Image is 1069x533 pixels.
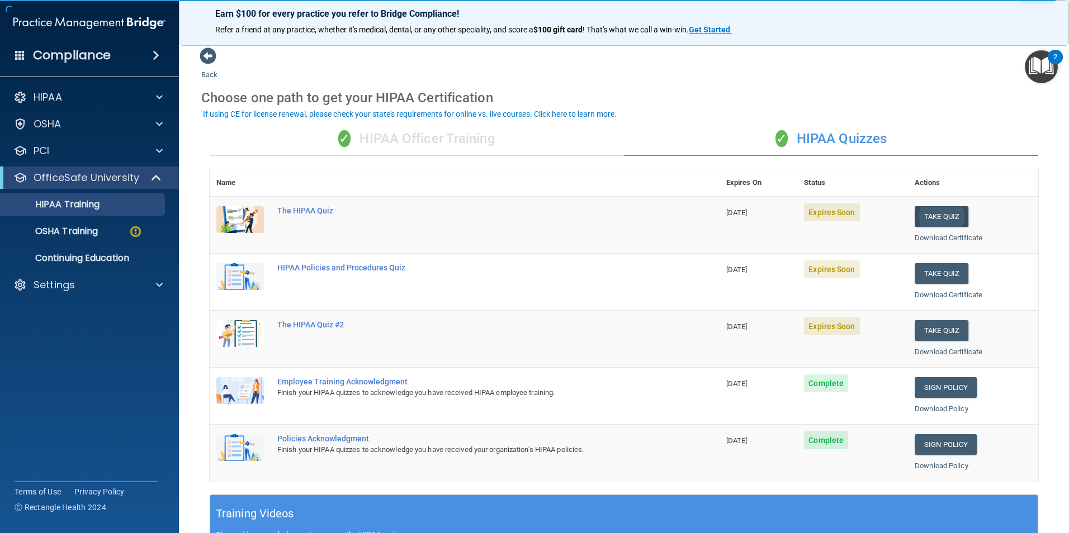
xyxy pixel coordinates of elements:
div: 2 [1053,57,1057,72]
span: Expires Soon [804,317,859,335]
div: HIPAA Officer Training [210,122,624,156]
button: Open Resource Center, 2 new notifications [1025,50,1058,83]
span: [DATE] [726,208,748,217]
div: Finish your HIPAA quizzes to acknowledge you have received HIPAA employee training. [277,386,664,399]
th: Actions [908,169,1038,197]
span: Expires Soon [804,203,859,221]
h4: Compliance [33,47,111,63]
button: Take Quiz [915,320,968,341]
button: Take Quiz [915,263,968,284]
a: OSHA [13,117,163,131]
p: OSHA Training [7,226,98,237]
div: Choose one path to get your HIPAA Certification [201,82,1047,114]
span: Refer a friend at any practice, whether it's medical, dental, or any other speciality, and score a [215,25,533,34]
a: Back [201,57,217,79]
p: Continuing Education [7,253,160,264]
span: ✓ [775,130,788,147]
a: Download Certificate [915,291,982,299]
a: Terms of Use [15,486,61,497]
div: If using CE for license renewal, please check your state's requirements for online vs. live cours... [203,110,617,118]
button: Take Quiz [915,206,968,227]
th: Expires On [720,169,798,197]
a: Sign Policy [915,434,977,455]
a: Download Certificate [915,348,982,356]
div: Policies Acknowledgment [277,434,664,443]
p: PCI [34,144,49,158]
div: HIPAA Policies and Procedures Quiz [277,263,664,272]
div: The HIPAA Quiz [277,206,664,215]
a: PCI [13,144,163,158]
span: [DATE] [726,265,748,274]
th: Status [797,169,908,197]
p: Settings [34,278,75,292]
th: Name [210,169,271,197]
a: Privacy Policy [74,486,125,497]
span: [DATE] [726,379,748,388]
div: The HIPAA Quiz #2 [277,320,664,329]
p: HIPAA [34,91,62,104]
a: Download Certificate [915,234,982,242]
img: PMB logo [13,12,165,34]
div: HIPAA Quizzes [624,122,1038,156]
div: Finish your HIPAA quizzes to acknowledge you have received your organization’s HIPAA policies. [277,443,664,456]
a: Download Policy [915,404,968,413]
span: Complete [804,431,848,449]
span: [DATE] [726,436,748,445]
span: [DATE] [726,322,748,331]
a: Sign Policy [915,377,977,398]
p: Earn $100 for every practice you refer to Bridge Compliance! [215,8,1033,19]
a: HIPAA [13,91,163,104]
span: Expires Soon [804,260,859,278]
span: ! That's what we call a win-win. [583,25,689,34]
button: If using CE for license renewal, please check your state's requirements for online vs. live cours... [201,108,618,120]
a: Download Policy [915,461,968,470]
p: HIPAA Training [7,199,100,210]
a: OfficeSafe University [13,171,162,184]
span: Ⓒ Rectangle Health 2024 [15,502,106,513]
strong: Get Started [689,25,730,34]
p: OSHA [34,117,62,131]
strong: $100 gift card [533,25,583,34]
img: warning-circle.0cc9ac19.png [129,225,143,239]
a: Get Started [689,25,732,34]
div: Employee Training Acknowledgment [277,377,664,386]
span: ✓ [338,130,351,147]
h5: Training Videos [216,504,294,524]
a: Settings [13,278,163,292]
span: Complete [804,374,848,392]
p: OfficeSafe University [34,171,139,184]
